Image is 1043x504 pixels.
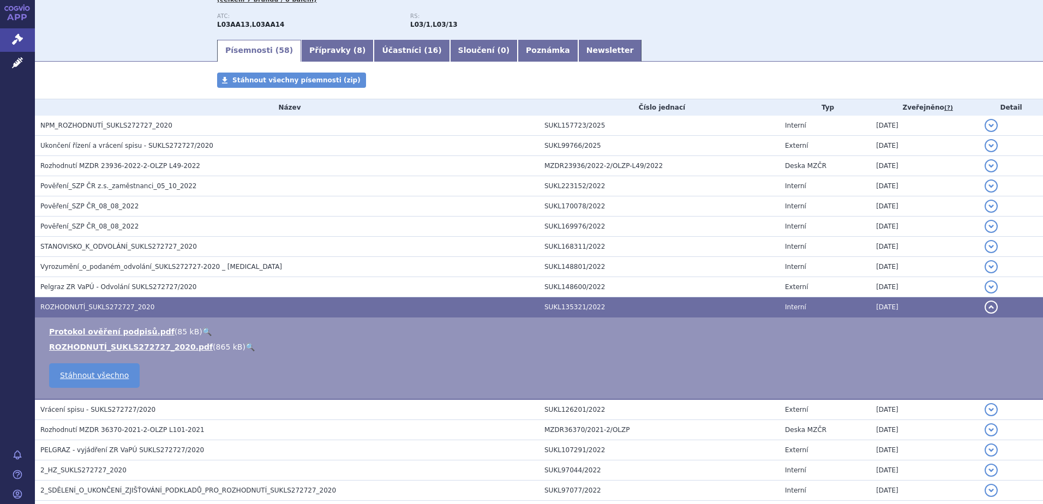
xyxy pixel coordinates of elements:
[40,283,196,291] span: Pelgraz ZR VaPÚ - Odvolání SUKLS272727/2020
[232,76,361,84] span: Stáhnout všechny písemnosti (zip)
[410,21,430,28] strong: pegfilgrastim
[871,116,979,136] td: [DATE]
[985,464,998,477] button: detail
[871,481,979,501] td: [DATE]
[501,46,506,55] span: 0
[301,40,374,62] a: Přípravky (8)
[217,21,250,28] strong: PEGFILGRASTIM
[539,440,780,460] td: SUKL107291/2022
[217,13,399,20] p: ATC:
[785,487,806,494] span: Interní
[410,13,592,20] p: RS:
[578,40,642,62] a: Newsletter
[979,99,1043,116] th: Detail
[539,217,780,237] td: SUKL169976/2022
[539,176,780,196] td: SUKL223152/2022
[539,399,780,420] td: SUKL126201/2022
[785,243,806,250] span: Interní
[177,327,199,336] span: 85 kB
[785,283,808,291] span: Externí
[985,240,998,253] button: detail
[539,99,780,116] th: Číslo jednací
[40,487,336,494] span: 2_SDĚLENÍ_O_UKONČENÍ_ZJIŠŤOVÁNÍ_PODKLADŮ_PRO_ROZHODNUTÍ_SUKLS272727_2020
[871,440,979,460] td: [DATE]
[985,280,998,293] button: detail
[40,263,282,271] span: Vyrozumění_o_podaném_odvolání_SUKLS272727-2020 _ FULPHILA
[40,122,172,129] span: NPM_ROZHODNUTÍ_SUKLS272727_2020
[40,223,139,230] span: Pověření_SZP ČR_08_08_2022
[539,481,780,501] td: SUKL97077/2022
[785,142,808,149] span: Externí
[785,263,806,271] span: Interní
[985,200,998,213] button: detail
[49,326,1032,337] li: ( )
[871,156,979,176] td: [DATE]
[49,327,175,336] a: Protokol ověření podpisů.pdf
[785,182,806,190] span: Interní
[871,136,979,156] td: [DATE]
[252,21,285,28] strong: LIPEGFILGRASTIM
[785,466,806,474] span: Interní
[871,196,979,217] td: [DATE]
[216,343,243,351] span: 865 kB
[35,99,539,116] th: Název
[871,217,979,237] td: [DATE]
[985,220,998,233] button: detail
[780,99,871,116] th: Typ
[871,460,979,481] td: [DATE]
[985,139,998,152] button: detail
[518,40,578,62] a: Poznámka
[245,343,255,351] a: 🔍
[871,257,979,277] td: [DATE]
[433,21,457,28] strong: pegfilgrastim a lipegfilgrastim
[374,40,449,62] a: Účastníci (16)
[49,343,213,351] a: ROZHODNUTÍ_SUKLS272727_2020.pdf
[985,119,998,132] button: detail
[49,363,140,388] a: Stáhnout všechno
[871,420,979,440] td: [DATE]
[40,162,200,170] span: Rozhodnutí MZDR 23936-2022-2-OLZP L49-2022
[217,73,366,88] a: Stáhnout všechny písemnosti (zip)
[49,341,1032,352] li: ( )
[785,303,806,311] span: Interní
[785,122,806,129] span: Interní
[985,423,998,436] button: detail
[785,446,808,454] span: Externí
[450,40,518,62] a: Sloučení (0)
[539,156,780,176] td: MZDR23936/2022-2/OLZP-L49/2022
[410,13,603,29] div: ,
[40,243,197,250] span: STANOVISKO_K_ODVOLÁNÍ_SUKLS272727_2020
[539,116,780,136] td: SUKL157723/2025
[785,406,808,413] span: Externí
[357,46,362,55] span: 8
[871,99,979,116] th: Zveřejněno
[539,420,780,440] td: MZDR36370/2021-2/OLZP
[217,13,410,29] div: ,
[40,142,213,149] span: Ukončení řízení a vrácení spisu - SUKLS272727/2020
[539,460,780,481] td: SUKL97044/2022
[539,237,780,257] td: SUKL168311/2022
[539,136,780,156] td: SUKL99766/2025
[985,179,998,193] button: detail
[985,403,998,416] button: detail
[785,426,826,434] span: Deska MZČR
[871,297,979,317] td: [DATE]
[539,257,780,277] td: SUKL148801/2022
[785,162,826,170] span: Deska MZČR
[40,446,204,454] span: PELGRAZ - vyjádření ZR VaPÚ SUKLS272727/2020
[40,303,154,311] span: ROZHODNUTÍ_SUKLS272727_2020
[871,237,979,257] td: [DATE]
[40,202,139,210] span: Pověření_SZP ČR_08_08_2022
[40,182,196,190] span: Pověření_SZP ČR z.s._zaměstnanci_05_10_2022
[785,202,806,210] span: Interní
[785,223,806,230] span: Interní
[944,104,953,112] abbr: (?)
[202,327,212,336] a: 🔍
[40,406,155,413] span: Vrácení spisu - SUKLS272727/2020
[40,466,127,474] span: 2_HZ_SUKLS272727_2020
[871,277,979,297] td: [DATE]
[539,277,780,297] td: SUKL148600/2022
[985,443,998,457] button: detail
[985,301,998,314] button: detail
[985,484,998,497] button: detail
